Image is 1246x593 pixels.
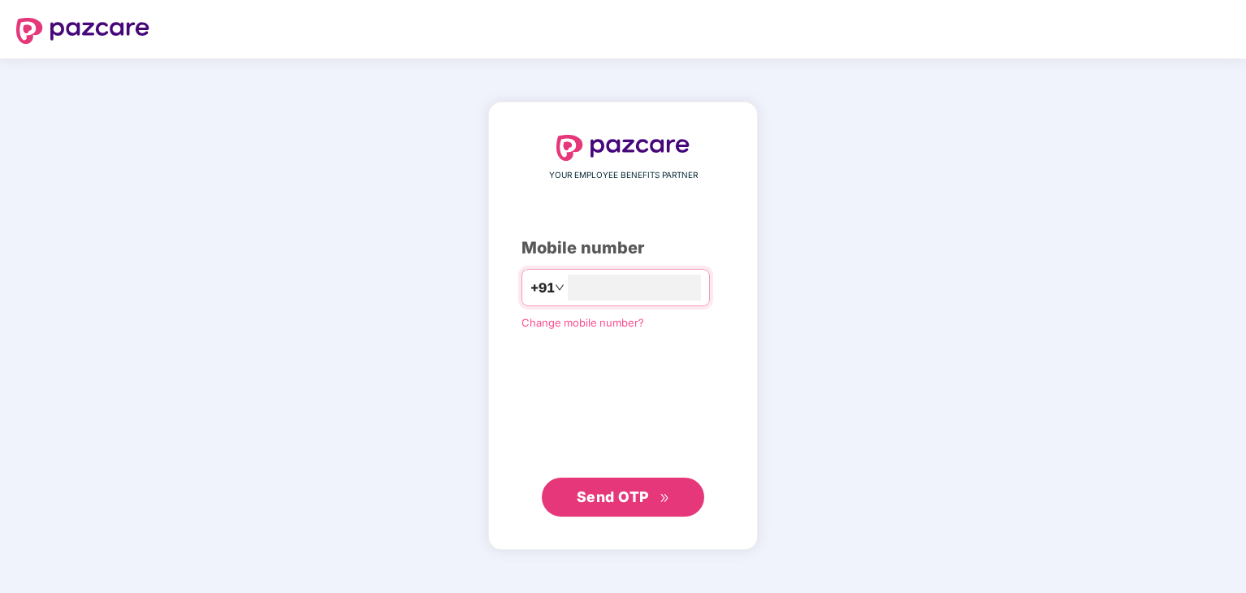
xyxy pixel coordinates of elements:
[549,169,698,182] span: YOUR EMPLOYEE BENEFITS PARTNER
[555,283,565,292] span: down
[577,488,649,505] span: Send OTP
[521,236,725,261] div: Mobile number
[16,18,149,44] img: logo
[521,316,644,329] a: Change mobile number?
[660,493,670,504] span: double-right
[542,478,704,517] button: Send OTPdouble-right
[556,135,690,161] img: logo
[530,278,555,298] span: +91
